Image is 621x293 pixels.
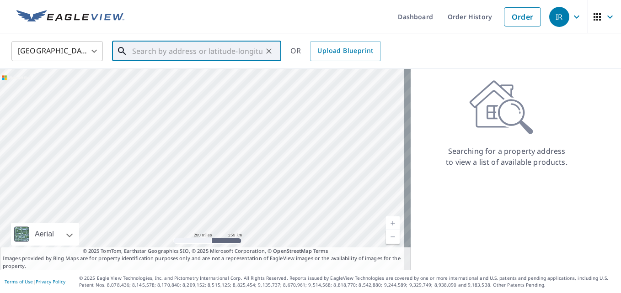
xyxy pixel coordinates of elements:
div: [GEOGRAPHIC_DATA] [11,38,103,64]
a: Current Level 5, Zoom Out [386,230,400,244]
span: © 2025 TomTom, Earthstar Geographics SIO, © 2025 Microsoft Corporation, © [83,247,328,255]
a: Terms [313,247,328,254]
div: Aerial [11,223,79,246]
p: Searching for a property address to view a list of available products. [445,146,568,167]
div: OR [290,41,381,61]
input: Search by address or latitude-longitude [132,38,262,64]
a: OpenStreetMap [273,247,311,254]
a: Terms of Use [5,278,33,285]
div: IR [549,7,569,27]
p: | [5,279,65,284]
div: Aerial [32,223,57,246]
a: Upload Blueprint [310,41,380,61]
p: © 2025 Eagle View Technologies, Inc. and Pictometry International Corp. All Rights Reserved. Repo... [79,275,616,288]
a: Privacy Policy [36,278,65,285]
a: Current Level 5, Zoom In [386,216,400,230]
a: Order [504,7,541,26]
span: Upload Blueprint [317,45,373,57]
button: Clear [262,45,275,58]
img: EV Logo [16,10,124,24]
